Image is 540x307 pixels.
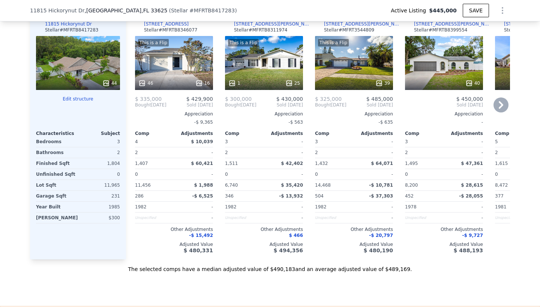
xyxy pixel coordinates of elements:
span: -$ 635 [378,120,393,125]
button: Show Options [495,3,510,18]
span: 452 [405,193,414,199]
div: 2 [225,147,262,158]
div: 39 [375,79,390,87]
div: $300 [81,213,120,223]
span: Sold [DATE] [346,102,393,108]
div: Appreciation [135,111,213,117]
div: Stellar # MFRTB8399554 [414,27,467,33]
span: $ 300,000 [225,96,252,102]
span: 0 [225,172,228,177]
span: -$ 20,797 [369,233,393,238]
span: 377 [495,193,504,199]
div: Appreciation [225,111,303,117]
div: - [175,147,213,158]
div: - [445,169,483,180]
span: -$ 10,781 [369,183,393,188]
div: Adjustments [174,130,213,136]
div: Adjustments [354,130,393,136]
div: 11815 Hickorynut Dr [45,21,92,27]
div: 1982 [315,202,352,212]
span: $ 485,000 [366,96,393,102]
div: Unspecified [495,213,532,223]
div: 46 [138,79,153,87]
span: 6,740 [225,183,238,188]
div: 40 [465,79,480,87]
div: 1 [228,79,240,87]
div: 44 [102,79,117,87]
div: 1982 [225,202,262,212]
div: 0 [79,169,120,180]
div: - [355,202,393,212]
div: 3 [79,136,120,147]
div: Finished Sqft [36,158,76,169]
div: - [355,147,393,158]
span: Bought [315,102,331,108]
a: [STREET_ADDRESS] [135,21,189,27]
span: 0 [135,172,138,177]
div: - [445,213,483,223]
div: 25 [285,79,300,87]
div: This is a Flip [318,39,349,46]
div: Subject [78,130,120,136]
div: Unspecified [315,213,352,223]
span: 346 [225,193,234,199]
span: 11815 Hickorynut Dr [30,7,85,14]
div: Other Adjustments [225,226,303,232]
div: - [445,147,483,158]
button: Edit structure [36,96,120,102]
div: [DATE] [315,102,346,108]
span: 3 [405,139,408,144]
span: 1,407 [135,161,148,166]
div: Year Built [36,202,76,212]
span: -$ 28,055 [459,193,483,199]
div: Stellar # MFRTB8346077 [144,27,197,33]
a: [STREET_ADDRESS][PERSON_NAME] [225,21,312,27]
span: 5 [495,139,498,144]
span: Active Listing [391,7,429,14]
span: 1,615 [495,161,508,166]
span: -$ 13,932 [279,193,303,199]
span: 14,468 [315,183,331,188]
span: $ 494,356 [274,247,303,253]
a: [STREET_ADDRESS][PERSON_NAME] [315,21,402,27]
span: $ 35,420 [281,183,303,188]
div: Other Adjustments [405,226,483,232]
div: 11,965 [79,180,120,190]
span: -$ 9,727 [462,233,483,238]
div: Comp [135,130,174,136]
span: 8,200 [405,183,418,188]
div: Adjustments [444,130,483,136]
div: This is a Flip [138,39,169,46]
div: 2 [405,147,442,158]
span: -$ 6,525 [192,193,213,199]
span: 0 [495,172,498,177]
span: $ 480,331 [184,247,213,253]
div: [STREET_ADDRESS][PERSON_NAME] [234,21,312,27]
span: , FL 33625 [141,7,167,13]
span: 1,495 [405,161,418,166]
div: - [265,136,303,147]
div: - [265,169,303,180]
div: 2 [135,147,172,158]
div: Adjusted Value [225,241,303,247]
div: Unfinished Sqft [36,169,76,180]
span: $ 64,071 [371,161,393,166]
div: Stellar # MFRT3544809 [324,27,374,33]
div: - [265,202,303,212]
div: 231 [79,191,120,201]
div: [DATE] [225,102,256,108]
div: Lot Sqft [36,180,76,190]
div: [DATE] [135,102,166,108]
div: - [355,136,393,147]
div: [STREET_ADDRESS][PERSON_NAME] [414,21,492,27]
span: $ 60,421 [191,161,213,166]
div: Garage Sqft [36,191,76,201]
span: $445,000 [429,7,457,14]
div: [STREET_ADDRESS][PERSON_NAME] [324,21,402,27]
span: $ 28,615 [461,183,483,188]
div: Bathrooms [36,147,76,158]
span: 0 [315,172,318,177]
span: Stellar [171,7,188,13]
span: Bought [225,102,241,108]
div: - [445,136,483,147]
